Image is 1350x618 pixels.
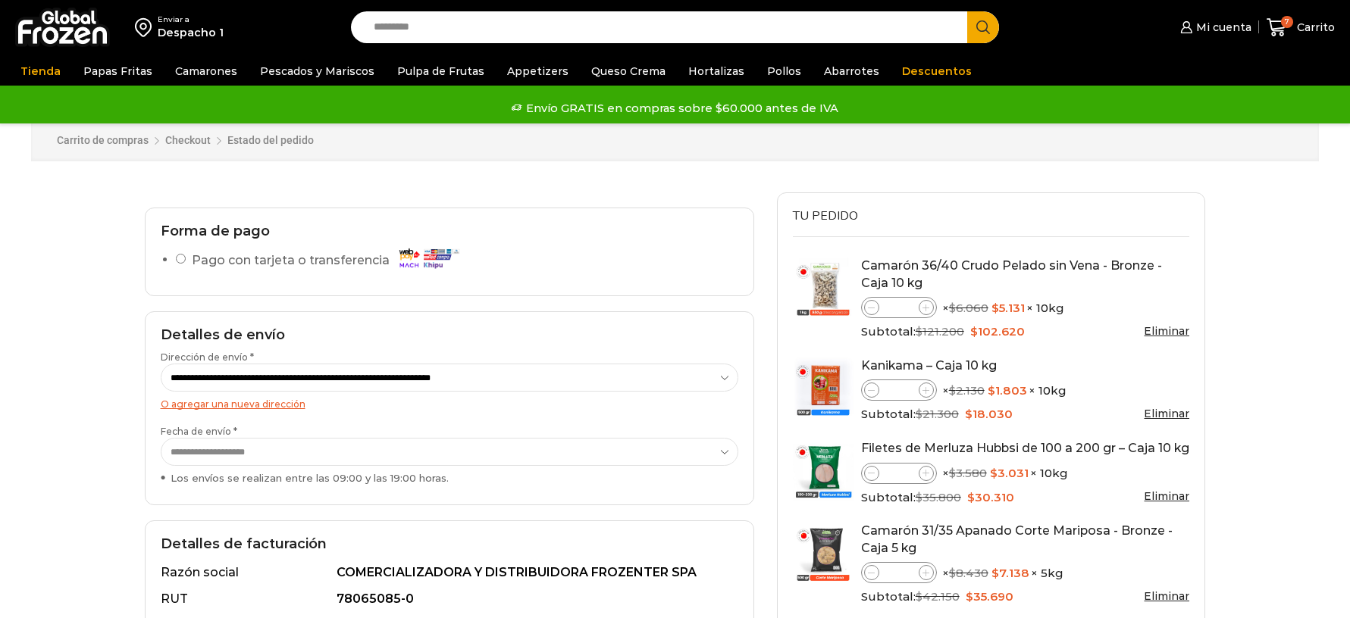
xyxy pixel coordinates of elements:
div: Subtotal: [861,406,1190,423]
bdi: 42.150 [916,589,960,604]
span: $ [916,589,922,604]
input: Product quantity [879,464,919,482]
span: $ [966,589,973,604]
a: Pescados y Mariscos [252,57,382,86]
span: Tu pedido [793,208,858,224]
bdi: 35.690 [966,589,1013,604]
label: Pago con tarjeta o transferencia [192,248,467,274]
div: Razón social [161,564,334,582]
input: Product quantity [879,381,919,399]
a: Camarones [168,57,245,86]
h2: Detalles de envío [161,327,738,344]
a: Kanikama – Caja 10 kg [861,358,997,373]
button: Search button [967,11,999,43]
span: $ [949,301,956,315]
span: $ [970,324,978,339]
label: Dirección de envío * [161,351,738,392]
bdi: 2.130 [949,383,985,398]
div: RUT [161,591,334,608]
span: $ [916,407,922,421]
div: Los envíos se realizan entre las 09:00 y las 19:00 horas. [161,471,738,485]
bdi: 1.803 [988,383,1027,398]
span: 7 [1281,16,1293,28]
input: Product quantity [879,563,919,582]
bdi: 102.620 [970,324,1025,339]
div: Enviar a [158,14,224,25]
bdi: 7.138 [991,566,1029,580]
a: Camarón 31/35 Apanado Corte Mariposa - Bronze - Caja 5 kg [861,523,1173,555]
bdi: 3.031 [990,466,1029,480]
span: $ [916,490,922,504]
bdi: 8.430 [949,566,988,580]
bdi: 21.300 [916,407,959,421]
a: Eliminar [1144,589,1189,603]
div: 78065085-0 [337,591,729,608]
select: Fecha de envío * Los envíos se realizan entre las 09:00 y las 19:00 horas. [161,438,738,466]
a: Descuentos [894,57,979,86]
bdi: 35.800 [916,490,961,504]
a: Eliminar [1144,324,1189,338]
span: $ [965,407,973,421]
img: address-field-icon.svg [135,14,158,40]
a: 7 Carrito [1267,10,1335,45]
a: O agregar una nueva dirección [161,398,305,410]
div: × × 10kg [861,379,1190,401]
bdi: 3.580 [949,466,987,480]
span: $ [991,301,999,315]
span: $ [990,466,998,480]
div: Subtotal: [861,489,1190,506]
a: Queso Crema [584,57,673,86]
div: Despacho 1 [158,25,224,40]
a: Filetes de Merluza Hubbsi de 100 a 200 gr – Caja 10 kg [861,441,1189,455]
a: Carrito de compras [57,133,149,148]
input: Product quantity [879,298,919,317]
div: COMERCIALIZADORA Y DISTRIBUIDORA FROZENTER SPA [337,564,729,582]
a: Abarrotes [816,57,887,86]
label: Fecha de envío * [161,425,738,485]
span: $ [916,324,922,339]
img: Pago con tarjeta o transferencia [394,245,462,271]
select: Dirección de envío * [161,364,738,392]
div: Subtotal: [861,588,1190,605]
div: Subtotal: [861,323,1190,340]
span: $ [949,466,956,480]
a: Papas Fritas [76,57,160,86]
a: Tienda [13,57,68,86]
span: $ [967,490,975,504]
bdi: 30.310 [967,490,1014,504]
span: $ [991,566,999,580]
span: Mi cuenta [1192,20,1251,35]
bdi: 6.060 [949,301,988,315]
bdi: 121.200 [916,324,964,339]
h2: Detalles de facturación [161,536,738,553]
a: Pollos [760,57,809,86]
div: × × 10kg [861,297,1190,318]
a: Camarón 36/40 Crudo Pelado sin Vena - Bronze - Caja 10 kg [861,258,1162,290]
a: Appetizers [500,57,576,86]
a: Mi cuenta [1176,12,1251,42]
span: Carrito [1293,20,1335,35]
a: Eliminar [1144,407,1189,420]
div: × × 5kg [861,562,1190,583]
h2: Forma de pago [161,223,738,240]
span: $ [949,383,956,398]
div: × × 10kg [861,463,1190,484]
span: $ [988,383,995,398]
bdi: 18.030 [965,407,1013,421]
a: Hortalizas [681,57,752,86]
bdi: 5.131 [991,301,1025,315]
a: Pulpa de Frutas [390,57,492,86]
span: $ [949,566,956,580]
a: Eliminar [1144,489,1189,503]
